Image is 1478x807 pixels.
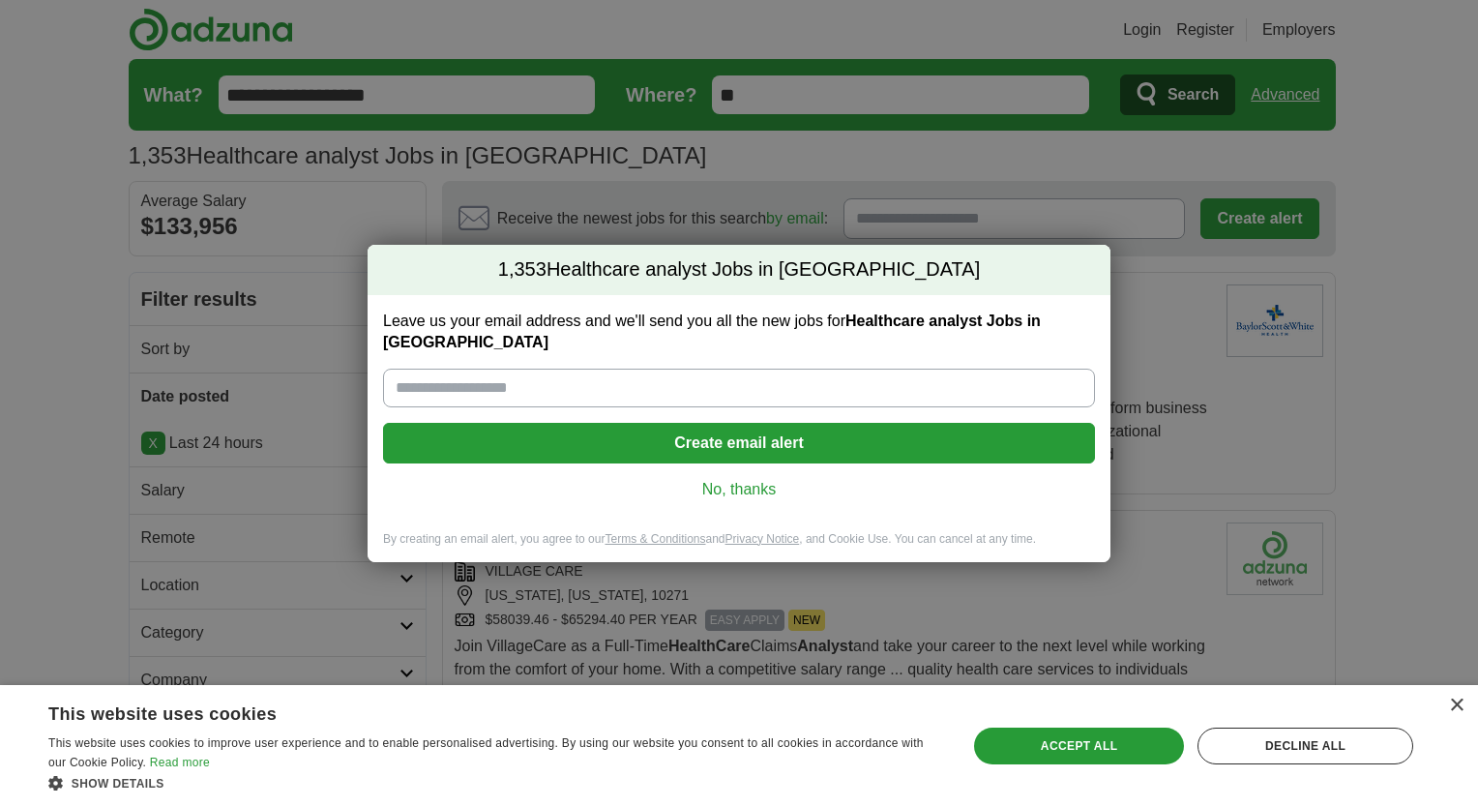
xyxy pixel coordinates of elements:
div: Close [1449,699,1463,713]
label: Leave us your email address and we'll send you all the new jobs for [383,311,1095,353]
span: This website uses cookies to improve user experience and to enable personalised advertising. By u... [48,736,924,769]
span: Show details [72,777,164,791]
a: Privacy Notice [725,532,800,546]
span: 1,353 [498,256,547,284]
div: Decline all [1197,728,1413,764]
div: By creating an email alert, you agree to our and , and Cookie Use. You can cancel at any time. [368,531,1110,563]
h2: Healthcare analyst Jobs in [GEOGRAPHIC_DATA] [368,245,1110,295]
a: Read more, opens a new window [150,756,210,769]
a: No, thanks [399,479,1079,500]
div: Accept all [974,728,1184,764]
strong: Healthcare analyst Jobs in [GEOGRAPHIC_DATA] [383,313,1041,350]
a: Terms & Conditions [605,532,705,546]
button: Create email alert [383,423,1095,463]
div: This website uses cookies [48,697,892,726]
div: Show details [48,773,940,792]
